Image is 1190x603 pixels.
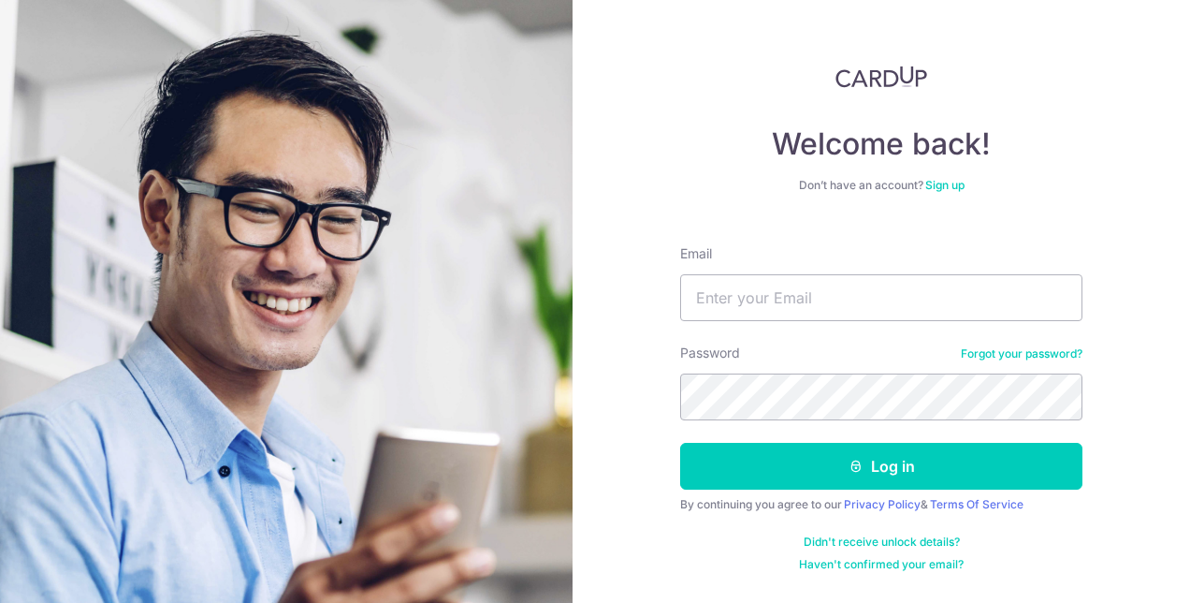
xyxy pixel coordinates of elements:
h4: Welcome back! [680,125,1082,163]
a: Sign up [925,178,965,192]
a: Privacy Policy [844,497,921,511]
div: By continuing you agree to our & [680,497,1082,512]
input: Enter your Email [680,274,1082,321]
label: Password [680,344,740,362]
img: CardUp Logo [835,66,927,88]
a: Didn't receive unlock details? [804,535,960,550]
label: Email [680,244,712,263]
a: Forgot your password? [961,346,1082,361]
a: Haven't confirmed your email? [799,557,964,572]
div: Don’t have an account? [680,178,1082,193]
button: Log in [680,443,1082,490]
a: Terms Of Service [930,497,1023,511]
